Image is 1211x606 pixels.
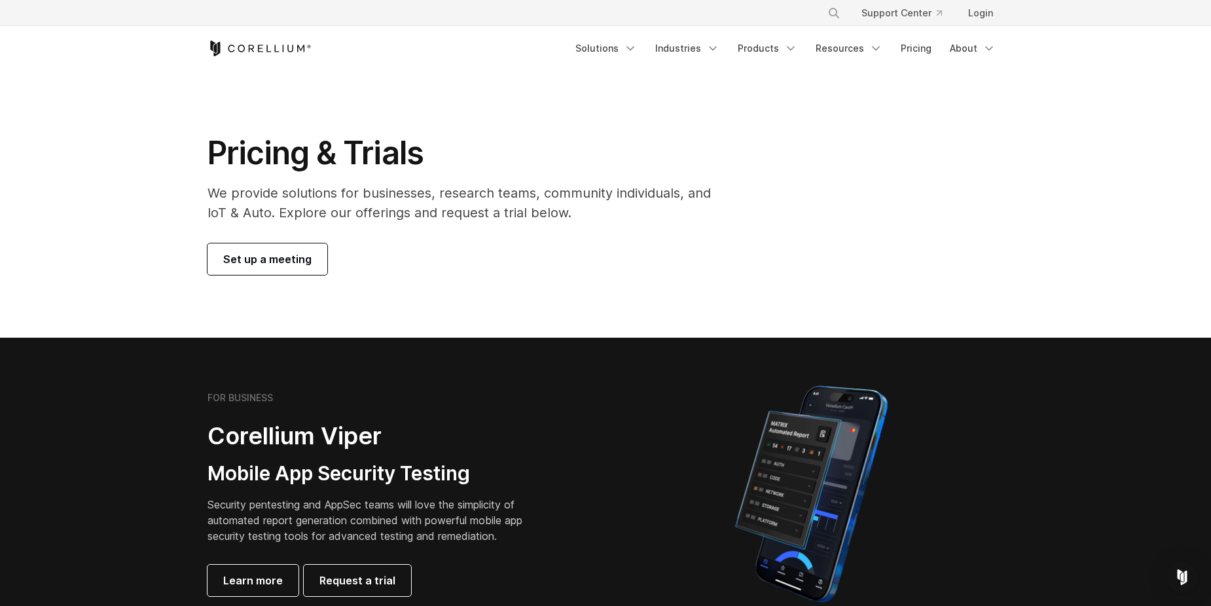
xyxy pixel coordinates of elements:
a: Products [730,37,805,60]
h1: Pricing & Trials [208,134,729,173]
h2: Corellium Viper [208,421,543,451]
a: Support Center [851,1,952,25]
h6: FOR BUSINESS [208,392,273,404]
p: We provide solutions for businesses, research teams, community individuals, and IoT & Auto. Explo... [208,183,729,223]
span: Set up a meeting [223,251,312,267]
a: Request a trial [304,565,411,596]
a: Set up a meeting [208,243,327,275]
a: About [942,37,1003,60]
button: Search [822,1,846,25]
a: Learn more [208,565,298,596]
div: Open Intercom Messenger [1166,561,1198,593]
a: Industries [647,37,727,60]
a: Resources [808,37,890,60]
p: Security pentesting and AppSec teams will love the simplicity of automated report generation comb... [208,497,543,544]
h3: Mobile App Security Testing [208,461,543,486]
span: Request a trial [319,573,395,588]
div: Navigation Menu [812,1,1003,25]
span: Learn more [223,573,283,588]
a: Pricing [893,37,939,60]
div: Navigation Menu [568,37,1003,60]
a: Solutions [568,37,645,60]
a: Corellium Home [208,41,312,56]
a: Login [958,1,1003,25]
